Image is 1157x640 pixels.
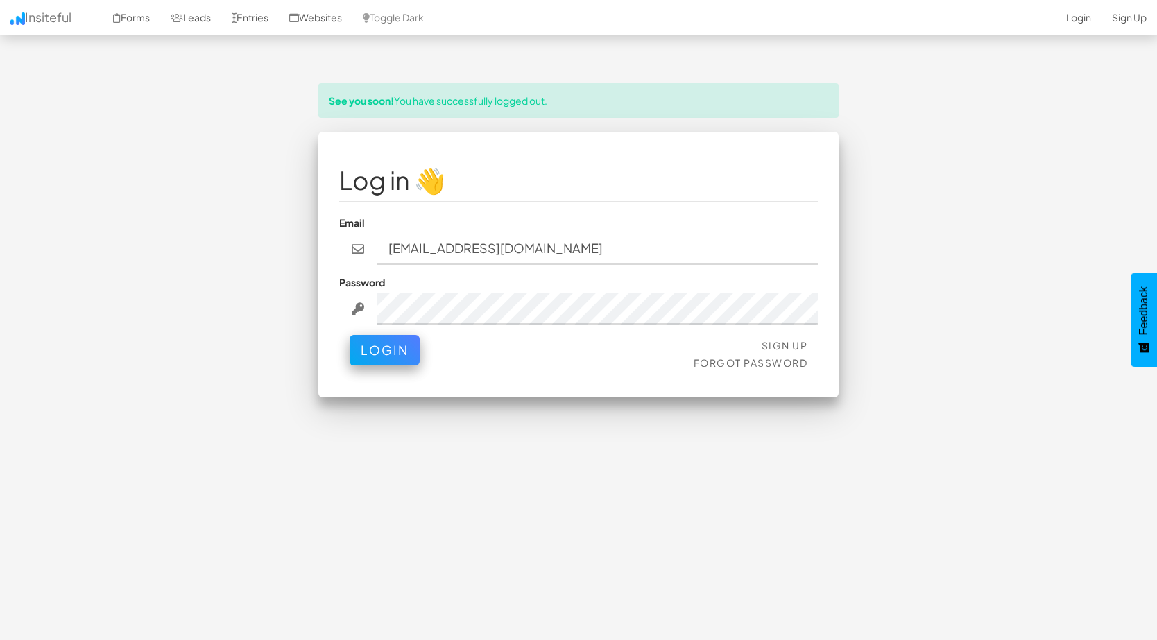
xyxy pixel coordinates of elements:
[762,339,808,352] a: Sign Up
[318,83,839,118] div: You have successfully logged out.
[339,216,365,230] label: Email
[694,356,808,369] a: Forgot Password
[1131,273,1157,367] button: Feedback - Show survey
[10,12,25,25] img: icon.png
[1138,286,1150,335] span: Feedback
[377,233,819,265] input: john@doe.com
[329,94,394,107] strong: See you soon!
[350,335,420,365] button: Login
[339,275,385,289] label: Password
[339,166,818,194] h1: Log in 👋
